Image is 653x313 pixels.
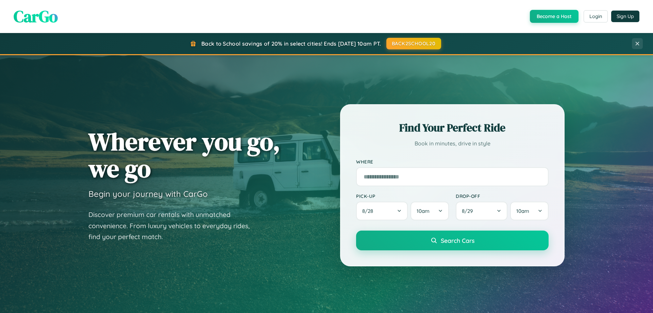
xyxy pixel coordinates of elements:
h1: Wherever you go, we go [88,128,280,182]
button: 8/28 [356,202,408,220]
p: Book in minutes, drive in style [356,139,549,148]
button: Search Cars [356,231,549,250]
h2: Find Your Perfect Ride [356,120,549,135]
label: Where [356,159,549,165]
span: 8 / 28 [362,208,376,214]
button: 10am [411,202,449,220]
span: CarGo [14,5,58,28]
span: 10am [417,208,430,214]
span: 10am [516,208,529,214]
span: Search Cars [441,237,474,244]
label: Pick-up [356,193,449,199]
span: Back to School savings of 20% in select cities! Ends [DATE] 10am PT. [201,40,381,47]
span: 8 / 29 [462,208,476,214]
button: BACK2SCHOOL20 [386,38,441,49]
label: Drop-off [456,193,549,199]
h3: Begin your journey with CarGo [88,189,208,199]
button: Sign Up [611,11,639,22]
button: Login [584,10,608,22]
button: 8/29 [456,202,507,220]
button: 10am [510,202,549,220]
button: Become a Host [530,10,579,23]
p: Discover premium car rentals with unmatched convenience. From luxury vehicles to everyday rides, ... [88,209,258,242]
